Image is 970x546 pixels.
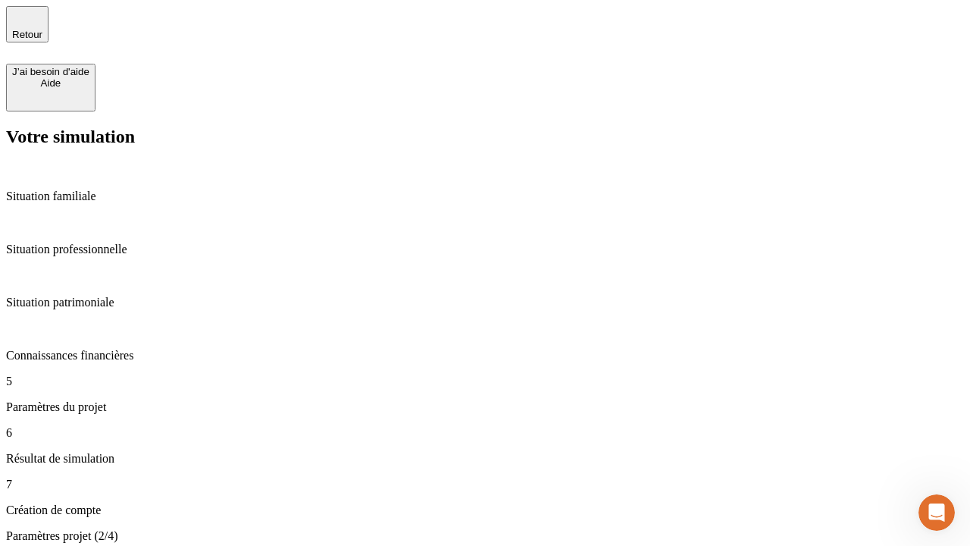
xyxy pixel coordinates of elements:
p: Résultat de simulation [6,452,964,466]
p: Situation familiale [6,190,964,203]
p: Connaissances financières [6,349,964,362]
p: 7 [6,478,964,491]
p: Situation patrimoniale [6,296,964,309]
span: Retour [12,29,42,40]
h2: Votre simulation [6,127,964,147]
button: Retour [6,6,48,42]
div: J’ai besoin d'aide [12,66,89,77]
p: Paramètres du projet [6,400,964,414]
p: Création de compte [6,504,964,517]
p: Situation professionnelle [6,243,964,256]
p: 5 [6,375,964,388]
button: J’ai besoin d'aideAide [6,64,95,111]
div: Aide [12,77,89,89]
iframe: Intercom live chat [918,494,955,531]
p: Paramètres projet (2/4) [6,529,964,543]
p: 6 [6,426,964,440]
